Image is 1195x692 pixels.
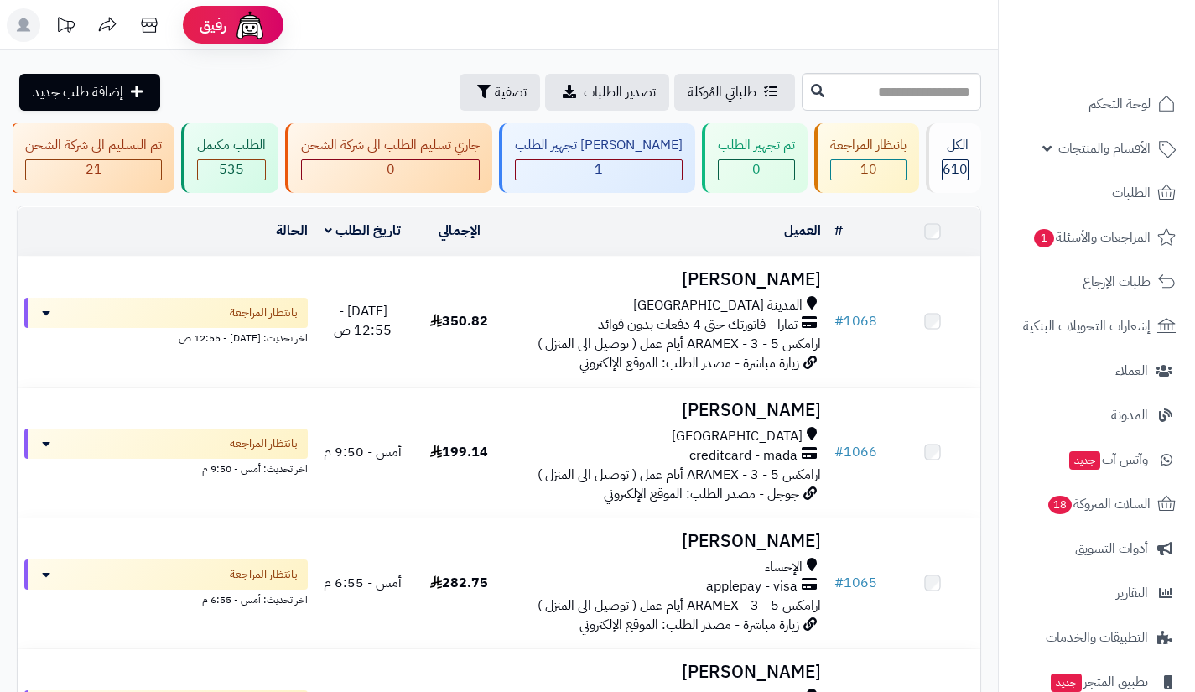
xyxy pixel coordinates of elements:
a: الطلب مكتمل 535 [178,123,282,193]
a: الحالة [276,221,308,241]
a: #1068 [834,311,877,331]
div: تم التسليم الى شركة الشحن [25,136,162,155]
h3: [PERSON_NAME] [514,270,821,289]
span: [DATE] - 12:55 ص [334,301,392,341]
span: ارامكس ARAMEX - 3 - 5 أيام عمل ( توصيل الى المنزل ) [538,334,821,354]
h3: [PERSON_NAME] [514,663,821,682]
a: التطبيقات والخدمات [1009,617,1185,658]
span: 1 [595,159,603,180]
span: طلبات الإرجاع [1083,270,1151,294]
span: السلات المتروكة [1047,492,1151,516]
a: التقارير [1009,573,1185,613]
a: العملاء [1009,351,1185,391]
span: زيارة مباشرة - مصدر الطلب: الموقع الإلكتروني [579,353,799,373]
span: # [834,311,844,331]
span: أمس - 9:50 م [324,442,402,462]
div: 10 [831,160,906,180]
a: السلات المتروكة18 [1009,484,1185,524]
span: المدونة [1111,403,1148,427]
a: وآتس آبجديد [1009,440,1185,480]
span: لوحة التحكم [1088,92,1151,116]
span: التطبيقات والخدمات [1046,626,1148,649]
span: الأقسام والمنتجات [1058,137,1151,160]
a: أدوات التسويق [1009,528,1185,569]
span: 18 [1048,496,1072,514]
a: تاريخ الطلب [325,221,401,241]
div: الكل [942,136,969,155]
span: تصدير الطلبات [584,82,656,102]
button: تصفية [460,74,540,111]
a: الطلبات [1009,173,1185,213]
span: جديد [1069,451,1100,470]
a: طلبات الإرجاع [1009,262,1185,302]
div: اخر تحديث: أمس - 6:55 م [24,590,308,607]
a: # [834,221,843,241]
span: المدينة [GEOGRAPHIC_DATA] [633,296,803,315]
div: 1 [516,160,682,180]
a: طلباتي المُوكلة [674,74,795,111]
span: جوجل - مصدر الطلب: الموقع الإلكتروني [604,484,799,504]
span: الطلبات [1112,181,1151,205]
span: وآتس آب [1068,448,1148,471]
div: 535 [198,160,265,180]
span: العملاء [1115,359,1148,382]
h3: [PERSON_NAME] [514,532,821,551]
h3: [PERSON_NAME] [514,401,821,420]
span: أمس - 6:55 م [324,573,402,593]
a: إضافة طلب جديد [19,74,160,111]
span: إشعارات التحويلات البنكية [1023,315,1151,338]
span: 282.75 [430,573,488,593]
span: 0 [387,159,395,180]
a: بانتظار المراجعة 10 [811,123,922,193]
span: المراجعات والأسئلة [1032,226,1151,249]
div: 0 [719,160,794,180]
span: ارامكس ARAMEX - 3 - 5 أيام عمل ( توصيل الى المنزل ) [538,596,821,616]
span: 610 [943,159,968,180]
span: # [834,442,844,462]
a: العميل [784,221,821,241]
span: بانتظار المراجعة [230,304,298,321]
div: اخر تحديث: [DATE] - 12:55 ص [24,328,308,346]
a: المدونة [1009,395,1185,435]
div: الطلب مكتمل [197,136,266,155]
a: إشعارات التحويلات البنكية [1009,306,1185,346]
a: تصدير الطلبات [545,74,669,111]
a: المراجعات والأسئلة1 [1009,217,1185,258]
div: تم تجهيز الطلب [718,136,795,155]
a: الكل610 [922,123,985,193]
img: ai-face.png [233,8,267,42]
span: جديد [1051,674,1082,692]
span: [GEOGRAPHIC_DATA] [672,427,803,446]
span: الإحساء [765,558,803,577]
div: بانتظار المراجعة [830,136,907,155]
a: الإجمالي [439,221,481,241]
a: #1065 [834,573,877,593]
div: جاري تسليم الطلب الى شركة الشحن [301,136,480,155]
div: اخر تحديث: أمس - 9:50 م [24,459,308,476]
span: 10 [860,159,877,180]
span: ارامكس ARAMEX - 3 - 5 أيام عمل ( توصيل الى المنزل ) [538,465,821,485]
span: تمارا - فاتورتك حتى 4 دفعات بدون فوائد [598,315,798,335]
span: زيارة مباشرة - مصدر الطلب: الموقع الإلكتروني [579,615,799,635]
img: logo-2.png [1081,47,1179,82]
span: applepay - visa [706,577,798,596]
span: 535 [219,159,244,180]
span: أدوات التسويق [1075,537,1148,560]
span: إضافة طلب جديد [33,82,123,102]
span: creditcard - mada [689,446,798,466]
span: 350.82 [430,311,488,331]
span: رفيق [200,15,226,35]
a: تم التسليم الى شركة الشحن 21 [6,123,178,193]
a: لوحة التحكم [1009,84,1185,124]
span: 21 [86,159,102,180]
span: 199.14 [430,442,488,462]
span: بانتظار المراجعة [230,435,298,452]
span: تصفية [495,82,527,102]
div: [PERSON_NAME] تجهيز الطلب [515,136,683,155]
div: 21 [26,160,161,180]
span: طلباتي المُوكلة [688,82,756,102]
span: بانتظار المراجعة [230,566,298,583]
span: 1 [1034,229,1054,247]
a: [PERSON_NAME] تجهيز الطلب 1 [496,123,699,193]
a: تم تجهيز الطلب 0 [699,123,811,193]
